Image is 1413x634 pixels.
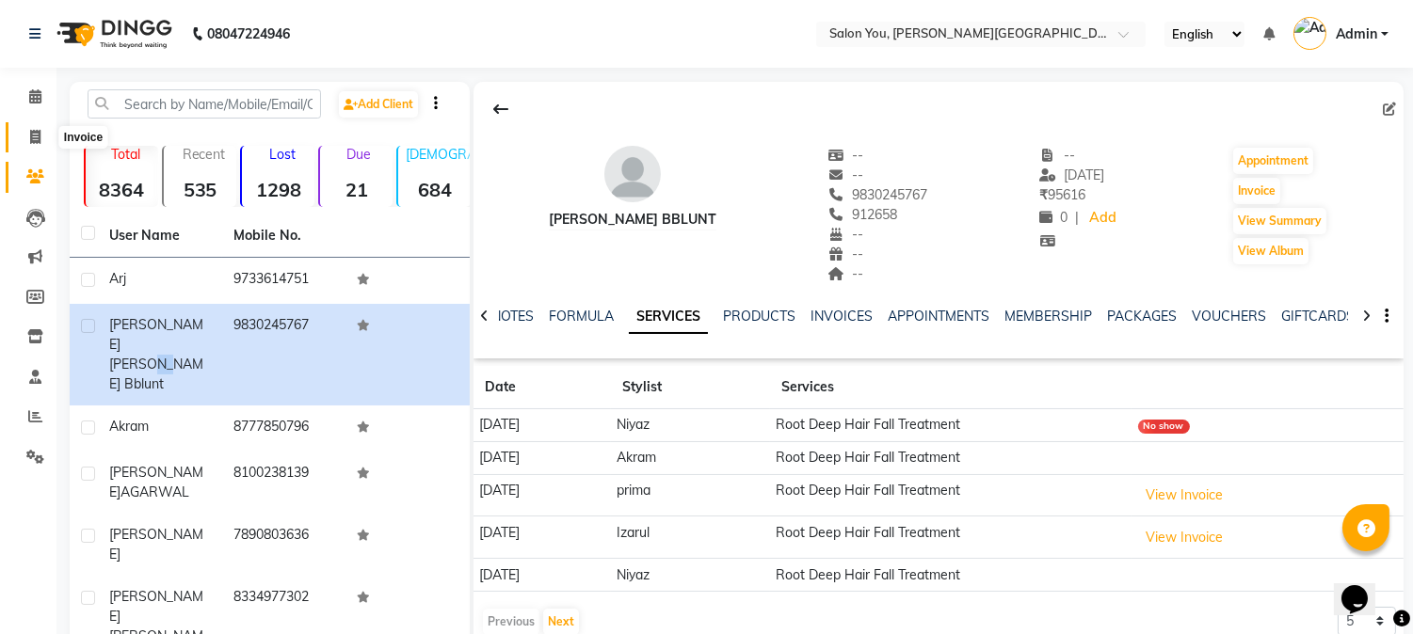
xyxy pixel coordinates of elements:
a: PRODUCTS [723,308,795,325]
a: MEMBERSHIP [1004,308,1092,325]
span: ₹ [1039,186,1048,203]
td: Niyaz [611,409,770,442]
td: [DATE] [474,516,611,559]
div: Back to Client [481,91,521,127]
p: Total [93,146,158,163]
span: 0 [1039,209,1068,226]
b: 08047224946 [207,8,290,60]
a: Add Client [339,91,418,118]
td: Root Deep Hair Fall Treatment [770,441,1132,474]
th: Services [770,366,1132,409]
a: FORMULA [549,308,614,325]
p: [DEMOGRAPHIC_DATA] [406,146,471,163]
span: 95616 [1039,186,1085,203]
a: NOTES [491,308,534,325]
th: Stylist [611,366,770,409]
button: View Summary [1233,208,1326,234]
a: PACKAGES [1107,308,1177,325]
span: [PERSON_NAME] [109,588,203,625]
div: [PERSON_NAME] Bblunt [549,210,716,230]
a: INVOICES [811,308,873,325]
span: akram [109,418,149,435]
td: Root Deep Hair Fall Treatment [770,559,1132,592]
span: [PERSON_NAME] Bblunt [109,356,203,392]
button: View Album [1233,238,1309,264]
div: No show [1138,420,1190,434]
iframe: chat widget [1334,559,1394,615]
input: Search by Name/Mobile/Email/Code [88,89,321,119]
td: 9733614751 [222,258,346,304]
span: [PERSON_NAME] [109,464,203,500]
th: Date [474,366,611,409]
span: AGARWAL [120,483,189,500]
td: Akram [611,441,770,474]
img: logo [48,8,177,60]
a: APPOINTMENTS [888,308,989,325]
td: [DATE] [474,441,611,474]
strong: 535 [164,178,236,201]
span: -- [1039,147,1075,164]
span: -- [828,147,864,164]
td: 8100238139 [222,452,346,514]
span: -- [828,246,864,262]
td: [DATE] [474,474,611,516]
td: prima [611,474,770,516]
span: | [1075,208,1079,228]
td: Root Deep Hair Fall Treatment [770,516,1132,559]
span: [PERSON_NAME] [109,316,203,353]
span: -- [828,226,864,243]
td: [DATE] [474,409,611,442]
span: [DATE] [1039,166,1104,183]
td: Root Deep Hair Fall Treatment [770,409,1132,442]
img: Admin [1293,17,1326,50]
td: 7890803636 [222,514,346,576]
span: -- [828,166,864,183]
div: Invoice [59,126,107,149]
img: avatar [604,146,661,202]
strong: 8364 [86,178,158,201]
a: Add [1086,205,1119,231]
p: Due [324,146,393,163]
td: [DATE] [474,559,611,592]
a: GIFTCARDS [1281,308,1355,325]
td: Root Deep Hair Fall Treatment [770,474,1132,516]
td: 9830245767 [222,304,346,405]
p: Lost [249,146,314,163]
a: SERVICES [629,300,708,334]
strong: 21 [320,178,393,201]
strong: 684 [398,178,471,201]
span: -- [828,265,864,282]
a: VOUCHERS [1192,308,1266,325]
strong: 1298 [242,178,314,201]
button: View Invoice [1138,523,1232,552]
button: Invoice [1233,178,1280,204]
button: View Invoice [1138,481,1232,510]
td: 8777850796 [222,405,346,452]
span: 9830245767 [828,186,928,203]
span: 912658 [828,206,898,223]
span: arj [109,270,126,287]
th: Mobile No. [222,214,346,258]
td: Niyaz [611,559,770,592]
button: Appointment [1233,148,1313,174]
p: Recent [171,146,236,163]
td: Izarul [611,516,770,559]
th: User Name [98,214,222,258]
span: Admin [1336,24,1377,44]
span: [PERSON_NAME] [109,526,203,563]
